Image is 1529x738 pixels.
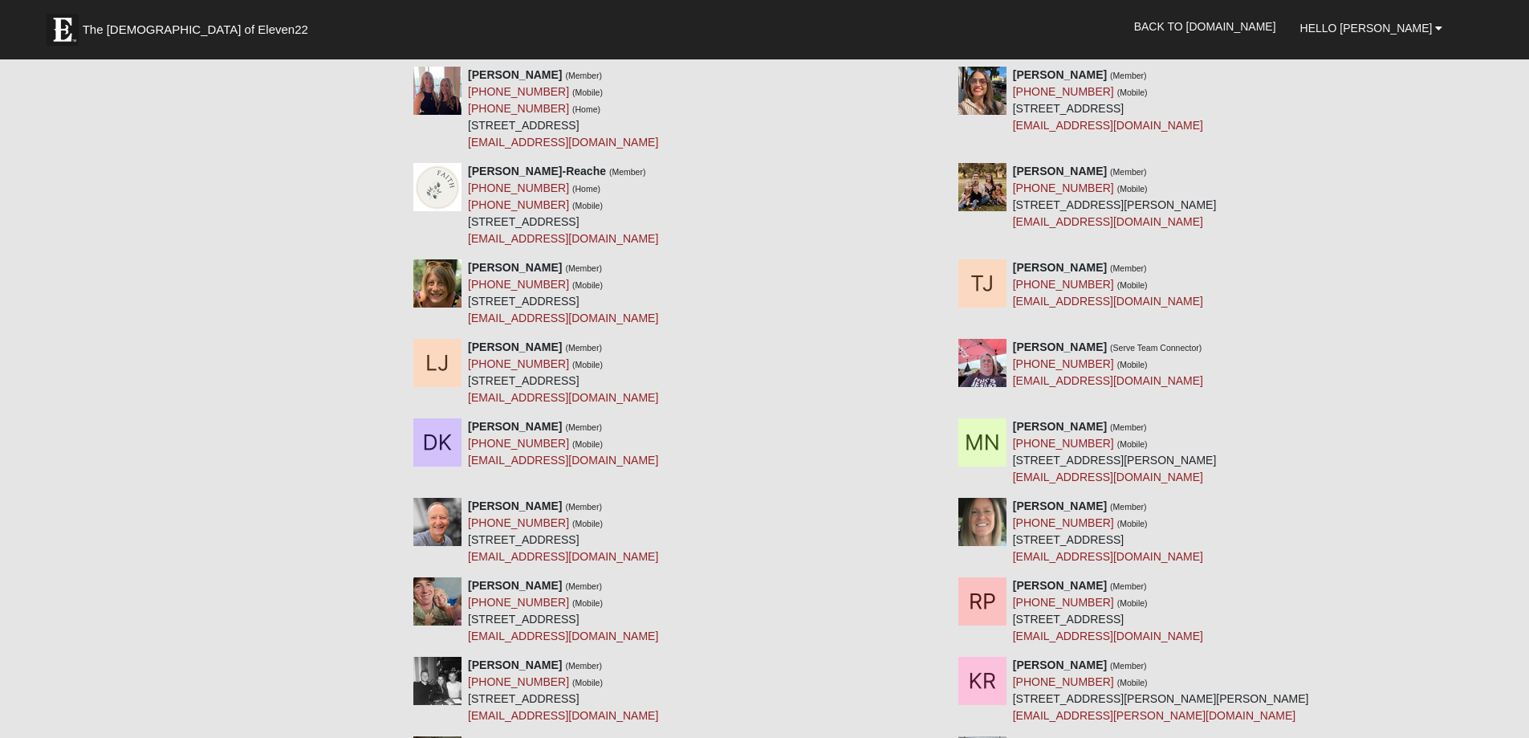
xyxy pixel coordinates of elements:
[468,498,658,565] div: [STREET_ADDRESS]
[1110,502,1147,512] small: (Member)
[468,357,569,370] a: [PHONE_NUMBER]
[1117,88,1148,97] small: (Mobile)
[565,422,602,432] small: (Member)
[572,184,600,194] small: (Home)
[565,661,602,671] small: (Member)
[468,675,569,688] a: [PHONE_NUMBER]
[83,22,308,38] span: The [DEMOGRAPHIC_DATA] of Eleven22
[572,678,603,687] small: (Mobile)
[468,420,562,433] strong: [PERSON_NAME]
[468,163,658,247] div: [STREET_ADDRESS]
[1110,661,1147,671] small: (Member)
[1013,596,1114,609] a: [PHONE_NUMBER]
[468,136,658,149] a: [EMAIL_ADDRESS][DOMAIN_NAME]
[1110,422,1147,432] small: (Member)
[468,261,562,274] strong: [PERSON_NAME]
[1013,85,1114,98] a: [PHONE_NUMBER]
[1110,167,1147,177] small: (Member)
[1013,579,1107,592] strong: [PERSON_NAME]
[1013,420,1107,433] strong: [PERSON_NAME]
[468,391,658,404] a: [EMAIL_ADDRESS][DOMAIN_NAME]
[1013,437,1114,450] a: [PHONE_NUMBER]
[1013,658,1107,671] strong: [PERSON_NAME]
[572,360,603,369] small: (Mobile)
[1013,340,1107,353] strong: [PERSON_NAME]
[1013,278,1114,291] a: [PHONE_NUMBER]
[1013,418,1217,486] div: [STREET_ADDRESS][PERSON_NAME]
[1013,357,1114,370] a: [PHONE_NUMBER]
[565,343,602,353] small: (Member)
[572,598,603,608] small: (Mobile)
[468,67,658,151] div: [STREET_ADDRESS]
[1013,498,1203,565] div: [STREET_ADDRESS]
[468,259,658,327] div: [STREET_ADDRESS]
[572,201,603,210] small: (Mobile)
[468,198,569,211] a: [PHONE_NUMBER]
[468,657,658,724] div: [STREET_ADDRESS]
[468,181,569,194] a: [PHONE_NUMBER]
[1013,577,1203,645] div: [STREET_ADDRESS]
[468,577,658,645] div: [STREET_ADDRESS]
[468,596,569,609] a: [PHONE_NUMBER]
[468,102,569,115] a: [PHONE_NUMBER]
[468,516,569,529] a: [PHONE_NUMBER]
[1117,280,1148,290] small: (Mobile)
[47,14,79,46] img: Eleven22 logo
[1117,678,1148,687] small: (Mobile)
[572,104,600,114] small: (Home)
[572,88,603,97] small: (Mobile)
[468,454,658,467] a: [EMAIL_ADDRESS][DOMAIN_NAME]
[572,280,603,290] small: (Mobile)
[468,340,562,353] strong: [PERSON_NAME]
[1013,163,1217,230] div: [STREET_ADDRESS][PERSON_NAME]
[1117,598,1148,608] small: (Mobile)
[468,437,569,450] a: [PHONE_NUMBER]
[572,519,603,528] small: (Mobile)
[468,278,569,291] a: [PHONE_NUMBER]
[1013,181,1114,194] a: [PHONE_NUMBER]
[1013,68,1107,81] strong: [PERSON_NAME]
[468,68,562,81] strong: [PERSON_NAME]
[1122,6,1288,47] a: Back to [DOMAIN_NAME]
[1013,374,1203,387] a: [EMAIL_ADDRESS][DOMAIN_NAME]
[468,658,562,671] strong: [PERSON_NAME]
[1117,184,1148,194] small: (Mobile)
[1117,519,1148,528] small: (Mobile)
[1013,630,1203,642] a: [EMAIL_ADDRESS][DOMAIN_NAME]
[1013,471,1203,483] a: [EMAIL_ADDRESS][DOMAIN_NAME]
[468,165,606,177] strong: [PERSON_NAME]-Reache
[1117,360,1148,369] small: (Mobile)
[468,499,562,512] strong: [PERSON_NAME]
[1013,657,1309,724] div: [STREET_ADDRESS][PERSON_NAME][PERSON_NAME]
[1013,516,1114,529] a: [PHONE_NUMBER]
[609,167,646,177] small: (Member)
[1117,439,1148,449] small: (Mobile)
[1300,22,1433,35] span: Hello [PERSON_NAME]
[1288,8,1455,48] a: Hello [PERSON_NAME]
[468,550,658,563] a: [EMAIL_ADDRESS][DOMAIN_NAME]
[1013,119,1203,132] a: [EMAIL_ADDRESS][DOMAIN_NAME]
[1110,581,1147,591] small: (Member)
[468,312,658,324] a: [EMAIL_ADDRESS][DOMAIN_NAME]
[1110,263,1147,273] small: (Member)
[1013,499,1107,512] strong: [PERSON_NAME]
[468,339,658,406] div: [STREET_ADDRESS]
[468,232,658,245] a: [EMAIL_ADDRESS][DOMAIN_NAME]
[1013,261,1107,274] strong: [PERSON_NAME]
[1013,550,1203,563] a: [EMAIL_ADDRESS][DOMAIN_NAME]
[468,630,658,642] a: [EMAIL_ADDRESS][DOMAIN_NAME]
[565,581,602,591] small: (Member)
[1110,343,1202,353] small: (Serve Team Connector)
[1013,675,1114,688] a: [PHONE_NUMBER]
[1013,165,1107,177] strong: [PERSON_NAME]
[39,6,360,46] a: The [DEMOGRAPHIC_DATA] of Eleven22
[565,263,602,273] small: (Member)
[565,502,602,512] small: (Member)
[468,85,569,98] a: [PHONE_NUMBER]
[1013,215,1203,228] a: [EMAIL_ADDRESS][DOMAIN_NAME]
[1013,67,1203,134] div: [STREET_ADDRESS]
[468,579,562,592] strong: [PERSON_NAME]
[1013,295,1203,308] a: [EMAIL_ADDRESS][DOMAIN_NAME]
[572,439,603,449] small: (Mobile)
[1110,71,1147,80] small: (Member)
